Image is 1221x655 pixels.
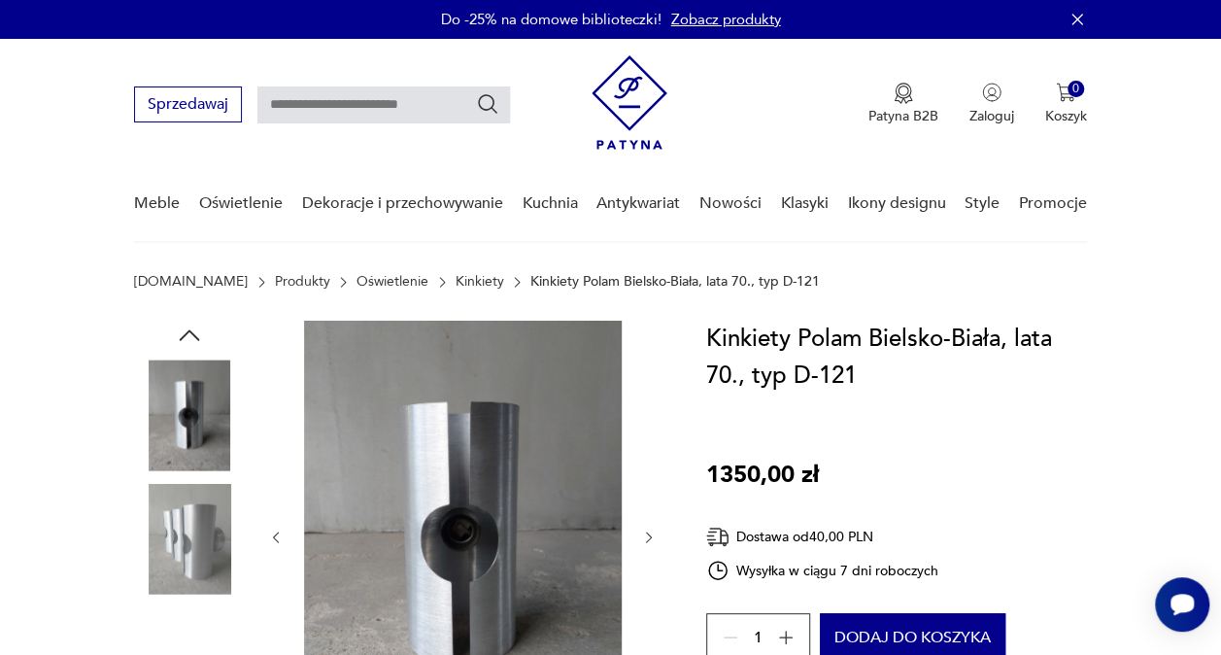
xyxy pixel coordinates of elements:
[969,83,1014,125] button: Zaloguj
[522,166,577,241] a: Kuchnia
[868,107,938,125] p: Patyna B2B
[982,83,1001,102] img: Ikonka użytkownika
[476,92,499,116] button: Szukaj
[969,107,1014,125] p: Zaloguj
[1019,166,1087,241] a: Promocje
[706,525,729,549] img: Ikona dostawy
[706,321,1087,395] h1: Kinkiety Polam Bielsko-Biała, lata 70., typ D-121
[1056,83,1075,102] img: Ikona koszyka
[1155,577,1209,632] iframe: Smartsupp widget button
[441,10,661,29] p: Do -25% na domowe biblioteczki!
[596,166,680,241] a: Antykwariat
[781,166,829,241] a: Klasyki
[592,55,667,150] img: Patyna - sklep z meblami i dekoracjami vintage
[706,525,939,549] div: Dostawa od 40,00 PLN
[1045,83,1087,125] button: 0Koszyk
[302,166,503,241] a: Dekoracje i przechowywanie
[1045,107,1087,125] p: Koszyk
[699,166,762,241] a: Nowości
[671,10,781,29] a: Zobacz produkty
[356,274,428,290] a: Oświetlenie
[894,83,913,104] img: Ikona medalu
[134,274,248,290] a: [DOMAIN_NAME]
[456,274,504,290] a: Kinkiety
[530,274,820,290] p: Kinkiety Polam Bielsko-Biała, lata 70., typ D-121
[134,166,180,241] a: Meble
[965,166,1000,241] a: Style
[868,83,938,125] a: Ikona medaluPatyna B2B
[1068,81,1084,97] div: 0
[134,99,242,113] a: Sprzedawaj
[706,457,819,494] p: 1350,00 zł
[134,360,245,470] img: Zdjęcie produktu Kinkiety Polam Bielsko-Biała, lata 70., typ D-121
[199,166,283,241] a: Oświetlenie
[134,86,242,122] button: Sprzedawaj
[868,83,938,125] button: Patyna B2B
[754,632,763,644] span: 1
[134,484,245,595] img: Zdjęcie produktu Kinkiety Polam Bielsko-Biała, lata 70., typ D-121
[706,559,939,582] div: Wysyłka w ciągu 7 dni roboczych
[275,274,330,290] a: Produkty
[847,166,945,241] a: Ikony designu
